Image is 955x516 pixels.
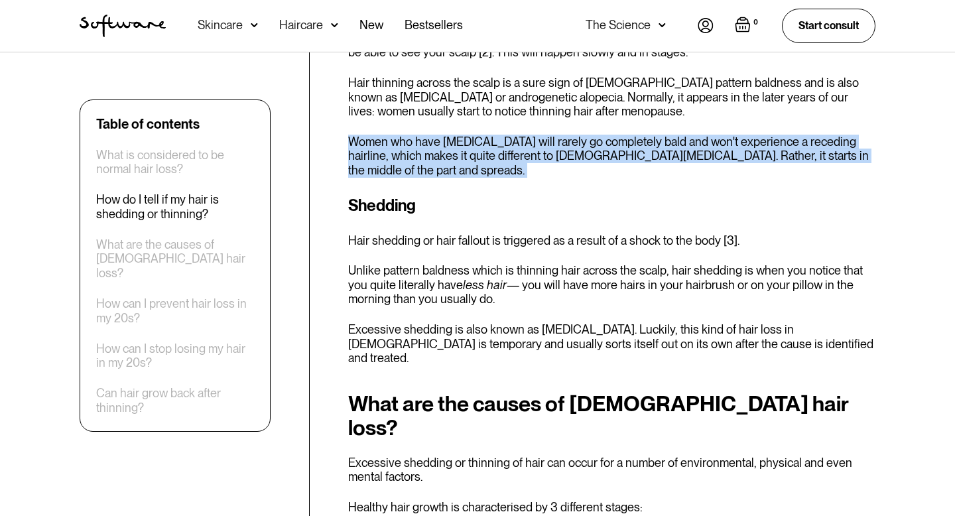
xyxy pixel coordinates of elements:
p: Women who have [MEDICAL_DATA] will rarely go completely bald and won't experience a receding hair... [348,135,875,178]
img: arrow down [659,19,666,32]
a: Can hair grow back after thinning? [96,387,254,415]
p: Excessive shedding is also known as [MEDICAL_DATA]. Luckily, this kind of hair loss in [DEMOGRAPH... [348,322,875,365]
a: home [80,15,166,37]
h3: Shedding [348,194,875,218]
img: arrow down [331,19,338,32]
div: Skincare [198,19,243,32]
p: Hair shedding or hair fallout is triggered as a result of a shock to the body [3]. [348,233,875,248]
p: Excessive shedding or thinning of hair can occur for a number of environmental, physical and even... [348,456,875,484]
a: How can I prevent hair loss in my 20s? [96,296,254,325]
a: How can I stop losing my hair in my 20s? [96,342,254,370]
a: Start consult [782,9,875,42]
p: Hair thinning across the scalp is a sure sign of [DEMOGRAPHIC_DATA] pattern baldness and is also ... [348,76,875,119]
p: Healthy hair growth is characterised by 3 different stages: [348,500,875,515]
a: How do I tell if my hair is shedding or thinning? [96,193,254,222]
p: Unlike pattern baldness which is thinning hair across the scalp, hair shedding is when you notice... [348,263,875,306]
a: What are the causes of [DEMOGRAPHIC_DATA] hair loss? [96,237,254,281]
div: 0 [751,17,761,29]
img: Software Logo [80,15,166,37]
a: What is considered to be normal hair loss? [96,148,254,176]
a: Open empty cart [735,17,761,35]
div: Haircare [279,19,323,32]
div: The Science [586,19,651,32]
em: less hair [463,278,507,292]
div: Table of contents [96,116,200,132]
h2: What are the causes of [DEMOGRAPHIC_DATA] hair loss? [348,392,875,440]
img: arrow down [251,19,258,32]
